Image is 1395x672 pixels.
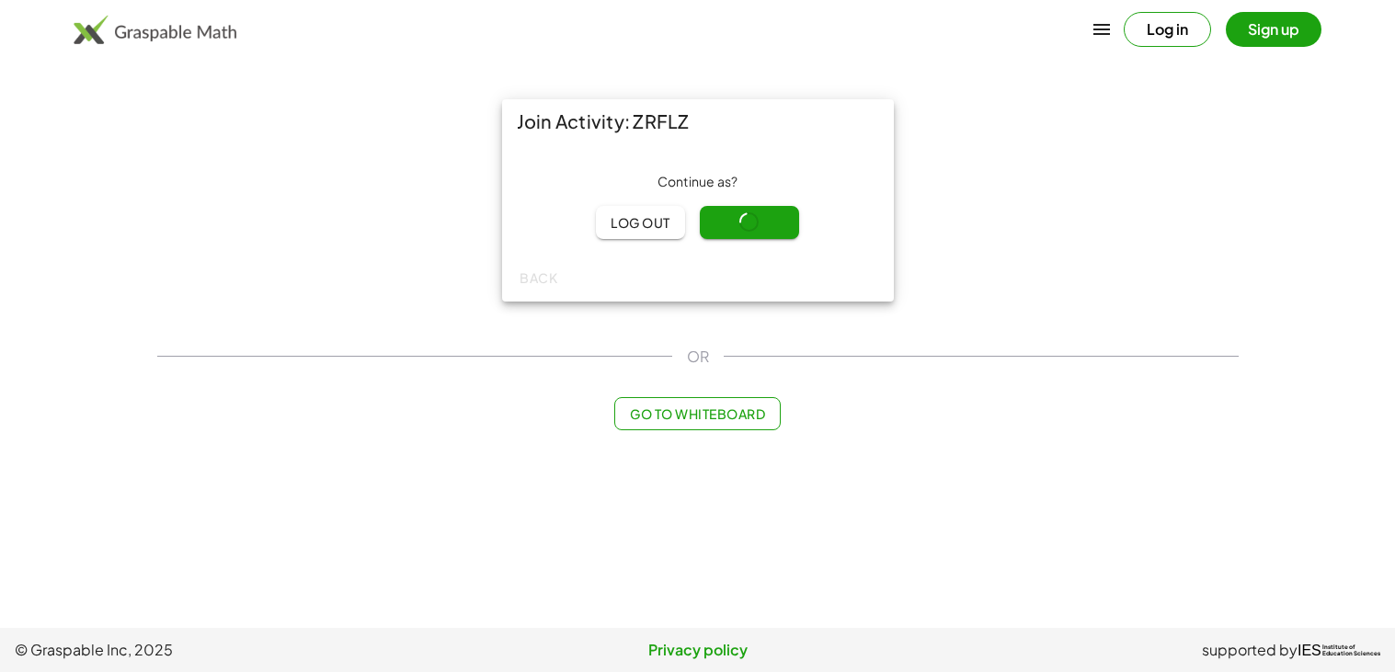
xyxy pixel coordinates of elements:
span: Go to Whiteboard [630,405,765,422]
button: Sign up [1226,12,1321,47]
span: Institute of Education Sciences [1322,644,1380,657]
a: Privacy policy [470,639,925,661]
div: Continue as ? [517,173,879,191]
span: supported by [1202,639,1298,661]
span: Log out [611,214,670,231]
a: IESInstitute ofEducation Sciences [1298,639,1380,661]
span: OR [687,346,709,368]
button: Go to Whiteboard [614,397,781,430]
button: Log in [1124,12,1211,47]
div: Join Activity: ZRFLZ [502,99,894,143]
span: IES [1298,642,1321,659]
button: Log out [596,206,685,239]
span: © Graspable Inc, 2025 [15,639,470,661]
